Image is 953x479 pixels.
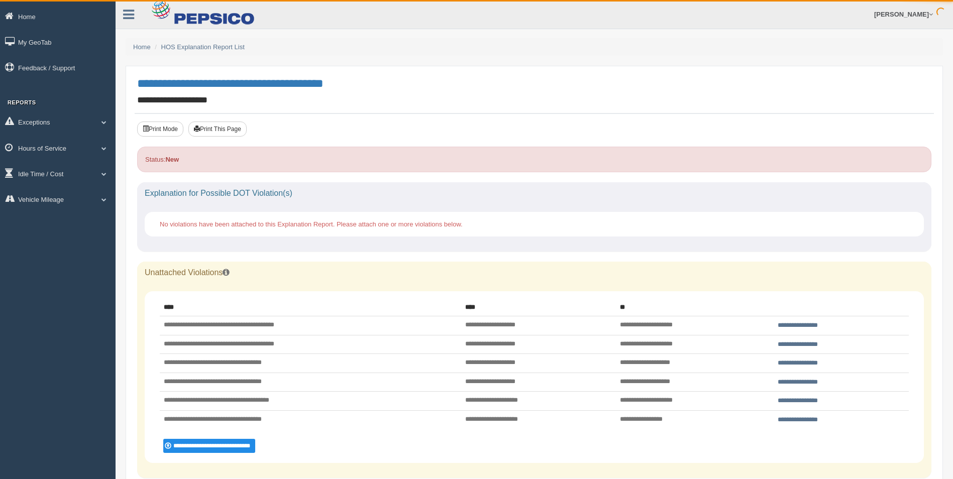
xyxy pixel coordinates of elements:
[137,182,931,204] div: Explanation for Possible DOT Violation(s)
[165,156,179,163] strong: New
[188,122,247,137] button: Print This Page
[137,262,931,284] div: Unattached Violations
[133,43,151,51] a: Home
[137,122,183,137] button: Print Mode
[161,43,245,51] a: HOS Explanation Report List
[160,220,463,228] span: No violations have been attached to this Explanation Report. Please attach one or more violations...
[137,147,931,172] div: Status:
